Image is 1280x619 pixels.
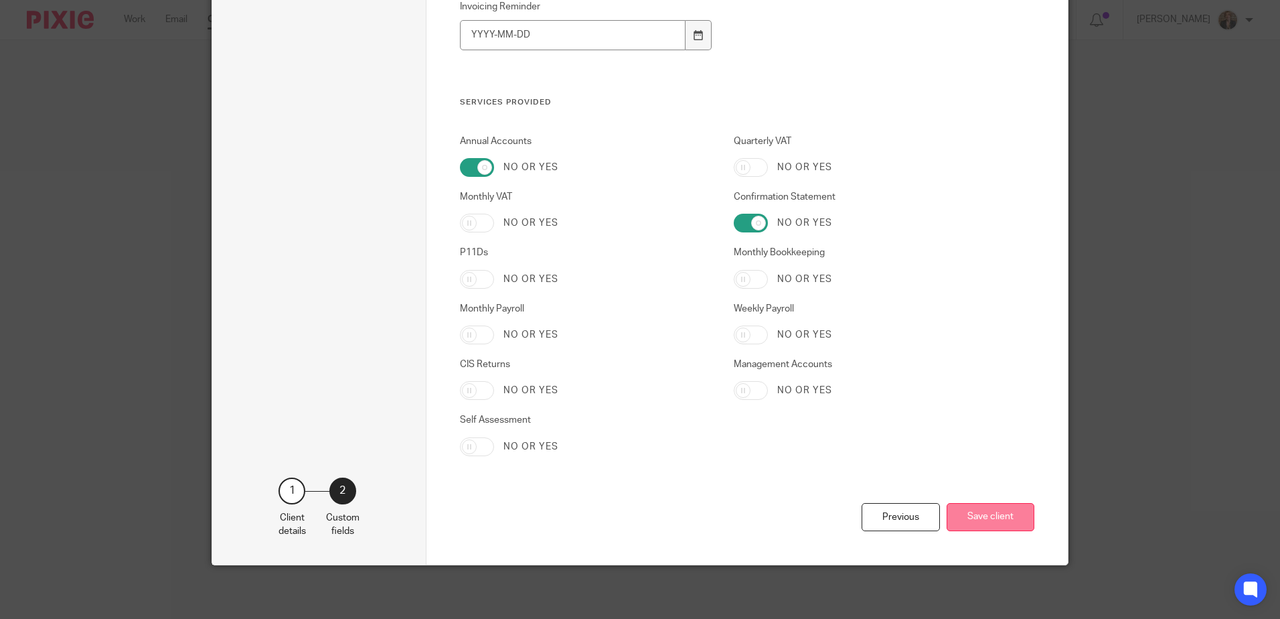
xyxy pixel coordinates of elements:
label: Self Assessment [460,413,713,427]
label: No or yes [503,384,558,397]
label: Monthly Payroll [460,302,713,316]
label: P11Ds [460,246,713,259]
label: No or yes [503,440,558,454]
div: 1 [278,478,305,504]
label: No or yes [503,216,558,230]
label: Weekly Payroll [734,302,987,316]
label: Confirmation Statement [734,190,987,204]
input: YYYY-MM-DD [460,20,686,50]
label: Management Accounts [734,358,987,371]
p: Client details [278,511,306,539]
div: 2 [329,478,356,504]
label: No or yes [777,161,832,174]
label: Annual Accounts [460,135,713,148]
label: No or yes [503,273,558,286]
label: No or yes [503,161,558,174]
div: Previous [862,503,940,532]
button: Save client [947,503,1034,532]
label: No or yes [503,328,558,342]
label: No or yes [777,216,832,230]
label: Monthly VAT [460,190,713,204]
p: Custom fields [326,511,359,539]
label: Monthly Bookkeeping [734,246,987,259]
label: No or yes [777,273,832,286]
label: No or yes [777,384,832,397]
h3: Services Provided [460,97,987,108]
label: No or yes [777,328,832,342]
label: Quarterly VAT [734,135,987,148]
label: CIS Returns [460,358,713,371]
